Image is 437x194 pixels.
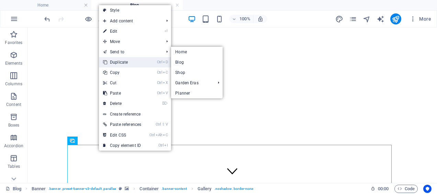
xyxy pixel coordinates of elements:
button: design [335,15,344,23]
span: 00 00 [378,185,389,193]
i: D [163,60,168,64]
p: Content [6,102,21,107]
i: C [163,133,168,137]
a: ⏎Edit [99,26,145,36]
i: Ctrl [157,60,163,64]
i: C [163,70,168,75]
a: Garden Eras [171,78,212,88]
i: Alt [156,133,163,137]
a: Create reference [99,109,171,119]
span: Move [99,36,161,47]
button: pages [349,15,357,23]
span: More [410,15,431,22]
span: . noshadow .border-none [214,185,254,193]
i: Ctrl [157,91,163,95]
span: Click to select. Double-click to edit [198,185,212,193]
p: Accordion [4,143,23,149]
button: Click here to leave preview mode and continue editing [84,15,92,23]
i: Ctrl [156,122,161,127]
i: Reload page [98,15,106,23]
a: Ctrl⇧VPaste references [99,119,145,130]
a: CtrlXCut [99,78,145,88]
button: reload [98,15,106,23]
button: text_generator [377,15,385,23]
span: Code [397,185,415,193]
i: Ctrl [149,133,155,137]
a: ⌦Delete [99,98,145,109]
h6: Session time [371,185,389,193]
a: Click to cancel selection. Double-click to open Pages [5,185,21,193]
i: V [163,91,168,95]
p: Favorites [5,40,22,45]
i: Ctrl [157,80,163,85]
a: CtrlVPaste [99,88,145,98]
i: I [164,143,168,148]
a: CtrlDDuplicate [99,57,145,67]
span: Click to select. Double-click to edit [139,185,159,193]
a: CtrlCCopy [99,67,145,78]
i: This element is a customizable preset [119,187,122,191]
h6: 100% [239,15,250,23]
i: Ctrl [157,70,163,75]
a: Send to [99,47,161,57]
p: Tables [8,164,20,169]
i: On resize automatically adjust zoom level to fit chosen device. [257,16,264,22]
i: X [163,80,168,85]
p: Boxes [8,122,20,128]
button: More [407,13,434,24]
i: Ctrl [158,143,164,148]
a: Blog [171,57,223,67]
a: Home [171,47,223,57]
button: Code [394,185,418,193]
span: : [383,186,384,191]
nav: breadcrumb [32,185,254,193]
p: Columns [5,81,22,87]
i: V [166,122,168,127]
button: navigator [363,15,371,23]
i: This element contains a background [125,187,129,191]
a: CtrlICopy element ID [99,140,145,151]
i: ⇧ [162,122,165,127]
span: . banner-content [161,185,187,193]
span: . banner .preset-banner-v3-default .parallax [48,185,116,193]
button: publish [390,13,401,24]
a: Planner [171,88,223,98]
button: Usercentrics [423,185,432,193]
button: 100% [229,15,254,23]
a: CtrlAltCEdit CSS [99,130,145,140]
i: Design (Ctrl+Alt+Y) [335,15,343,23]
a: Shop [171,67,223,78]
i: ⏎ [165,29,168,33]
span: Click to select. Double-click to edit [32,185,46,193]
a: Style [99,5,171,15]
span: Add content [99,16,161,26]
h4: Blog [91,1,183,9]
i: ⌦ [162,101,168,106]
p: Elements [5,61,23,66]
i: Pages (Ctrl+Alt+S) [349,15,357,23]
button: undo [43,15,51,23]
i: Undo: Duplicate elements (Ctrl+Z) [43,15,51,23]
